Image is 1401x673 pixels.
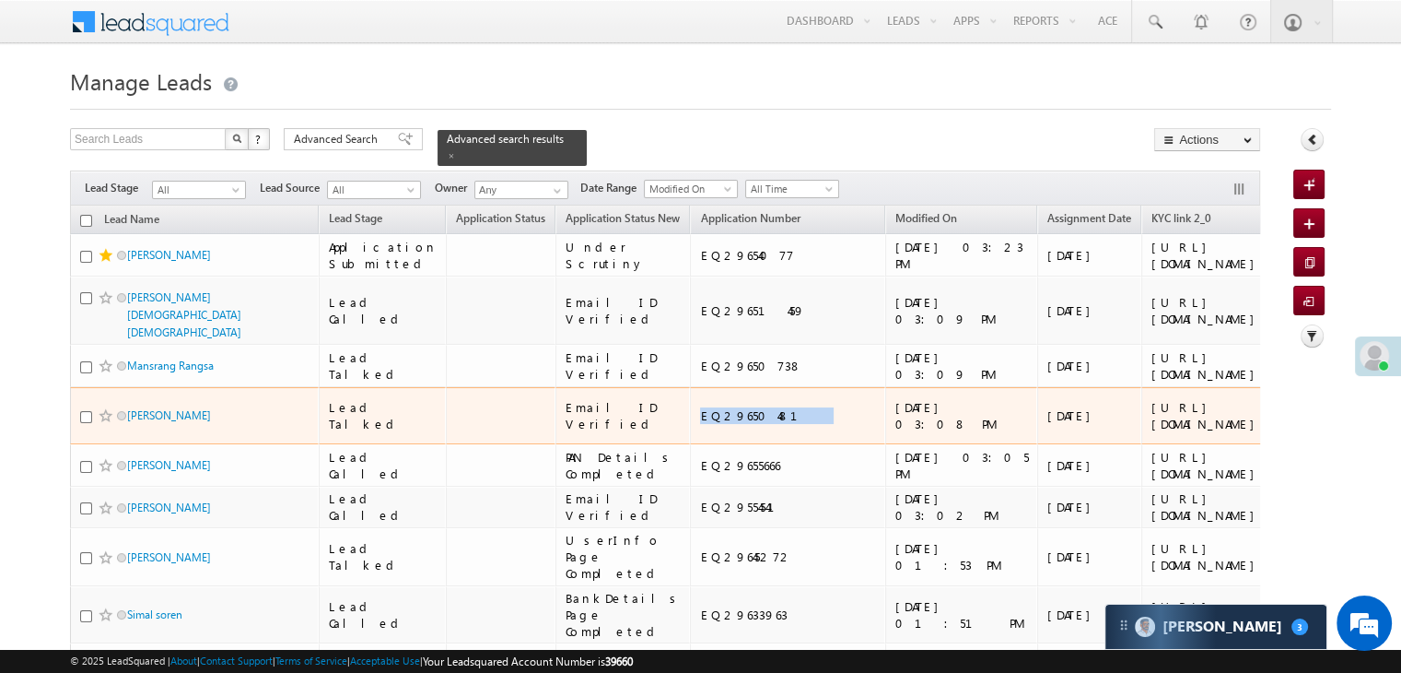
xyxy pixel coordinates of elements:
div: EQ29650481 [700,407,877,424]
div: [DATE] [1047,247,1133,264]
div: [DATE] [1047,302,1133,319]
textarea: Type your message and hit 'Enter' [24,171,336,513]
div: [DATE] 01:51 PM [895,598,1029,632]
a: Application Number [691,208,809,232]
a: Application Status New [556,208,689,232]
span: Modified On [895,211,957,225]
a: Mansrang Rangsa [127,359,214,372]
div: [DATE] [1047,358,1133,374]
div: [DATE] [1047,407,1133,424]
div: Lead Called [329,598,438,632]
div: Email ID Verified [566,399,683,432]
span: Application Status [456,211,545,225]
a: [PERSON_NAME] [127,501,211,514]
a: Acceptable Use [350,655,420,667]
div: [DATE] 03:09 PM [895,294,1029,327]
span: 3 [1291,619,1308,635]
div: BankDetails Page Completed [566,590,683,640]
div: EQ29651459 [700,302,877,319]
span: All [153,182,240,198]
div: PAN Details Completed [566,449,683,482]
a: Contact Support [200,655,273,667]
span: 39660 [605,655,633,668]
div: [DATE] 03:08 PM [895,399,1029,432]
div: [DATE] 03:02 PM [895,490,1029,524]
span: Lead Stage [329,211,382,225]
div: EQ29554541 [700,499,877,515]
a: [PERSON_NAME] [127,458,211,472]
div: Under Scrutiny [566,239,683,272]
button: Actions [1154,128,1260,151]
div: [DATE] [1047,499,1133,515]
img: Search [232,134,241,143]
div: EQ29655666 [700,457,877,474]
div: [URL][DOMAIN_NAME] [1151,294,1264,327]
span: Owner [435,180,474,196]
a: All [327,181,421,199]
button: ? [248,128,270,150]
div: Lead Talked [329,399,438,432]
div: [URL][DOMAIN_NAME] [1151,449,1264,482]
img: d_60004797649_company_0_60004797649 [31,97,77,121]
div: UserInfo Page Completed [566,532,683,582]
input: Check all records [80,215,92,227]
div: EQ29645272 [700,549,877,565]
div: [DATE] [1047,457,1133,474]
span: © 2025 LeadSquared | | | | | [70,653,633,670]
div: Application Submitted [329,239,438,272]
a: About [170,655,197,667]
a: [PERSON_NAME][DEMOGRAPHIC_DATA] [DEMOGRAPHIC_DATA] [127,290,241,339]
span: All [328,182,415,198]
input: Type to Search [474,181,568,199]
a: Application Status [447,208,555,232]
span: Manage Leads [70,66,212,96]
em: Start Chat [251,529,334,554]
span: Assignment Date [1047,211,1131,225]
div: [URL][DOMAIN_NAME] [1151,349,1264,383]
div: [URL][DOMAIN_NAME] [1151,598,1264,632]
div: Lead Called [329,449,438,482]
span: Modified On [645,181,732,197]
a: Show All Items [543,182,566,200]
a: [PERSON_NAME] [127,408,211,422]
span: Date Range [580,180,644,196]
div: Lead Talked [329,540,438,573]
div: Email ID Verified [566,349,683,383]
div: [URL][DOMAIN_NAME] [1151,540,1264,573]
span: All Time [746,181,834,197]
span: Lead Stage [85,180,152,196]
div: Email ID Verified [566,490,683,524]
div: [DATE] 01:53 PM [895,540,1029,573]
div: [DATE] 03:09 PM [895,349,1029,383]
a: KYC link 2_0 [1142,208,1220,232]
div: Chat with us now [96,97,309,121]
div: Lead Talked [329,349,438,383]
div: EQ29654077 [700,247,877,264]
span: Application Number [700,211,800,225]
span: Advanced Search [294,131,383,148]
a: Assignment Date [1038,208,1140,232]
a: [PERSON_NAME] [127,248,211,262]
a: Lead Stage [320,208,391,232]
a: Modified On [886,208,966,232]
span: Application Status New [566,211,680,225]
a: Modified On [644,180,738,198]
a: Lead Name [95,209,169,233]
span: ? [255,131,263,147]
div: [DATE] 03:05 PM [895,449,1029,482]
div: [URL][DOMAIN_NAME] [1151,490,1264,524]
a: All Time [745,180,839,198]
a: Simal soren [127,608,182,621]
a: Terms of Service [275,655,347,667]
div: Lead Called [329,490,438,524]
span: KYC link 2_0 [1151,211,1211,225]
div: Email ID Verified [566,294,683,327]
div: [DATE] [1047,607,1133,623]
div: [URL][DOMAIN_NAME] [1151,239,1264,272]
div: Minimize live chat window [302,9,346,53]
div: Lead Called [329,294,438,327]
div: [DATE] [1047,549,1133,565]
div: carter-dragCarter[PERSON_NAME]3 [1104,604,1327,650]
a: All [152,181,246,199]
a: [PERSON_NAME] [127,550,211,564]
